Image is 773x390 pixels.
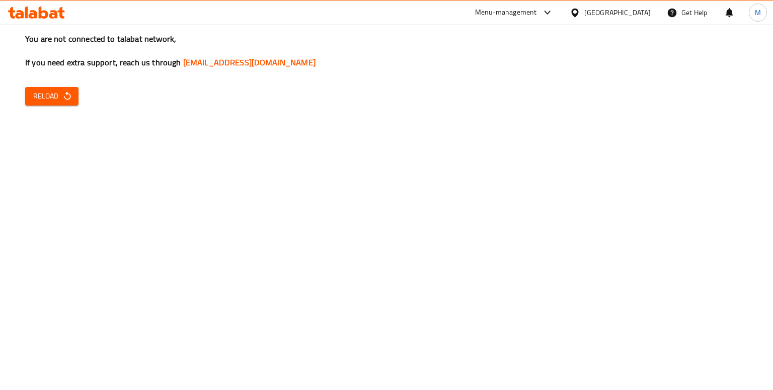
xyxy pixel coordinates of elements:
h3: You are not connected to talabat network, If you need extra support, reach us through [25,33,748,68]
span: Reload [33,90,70,103]
div: Menu-management [475,7,537,19]
a: [EMAIL_ADDRESS][DOMAIN_NAME] [183,55,316,70]
button: Reload [25,87,79,106]
div: [GEOGRAPHIC_DATA] [584,7,651,18]
span: M [755,7,761,18]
